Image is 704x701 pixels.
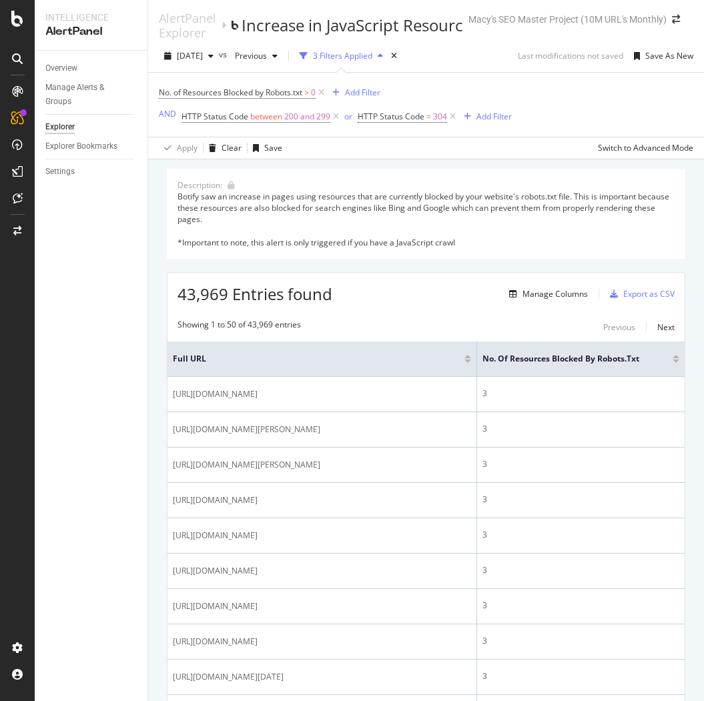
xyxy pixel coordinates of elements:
[178,319,301,335] div: Showing 1 to 50 of 43,969 entries
[173,494,258,507] span: [URL][DOMAIN_NAME]
[313,50,372,61] div: 3 Filters Applied
[482,353,653,365] span: No. of Resources Blocked by Robots.txt
[45,61,138,75] a: Overview
[159,87,302,98] span: No. of Resources Blocked by Robots.txt
[482,494,680,506] div: 3
[672,15,680,24] div: arrow-right-arrow-left
[603,321,635,333] div: Previous
[659,656,691,688] iframe: Intercom live chat
[173,423,320,436] span: [URL][DOMAIN_NAME][PERSON_NAME]
[482,458,680,470] div: 3
[173,388,258,401] span: [URL][DOMAIN_NAME]
[45,139,138,153] a: Explorer Bookmarks
[159,108,176,119] div: AND
[219,49,230,60] span: vs
[173,635,258,648] span: [URL][DOMAIN_NAME]
[629,45,693,67] button: Save As New
[45,120,75,134] div: Explorer
[230,50,267,61] span: Previous
[204,137,242,159] button: Clear
[173,564,258,578] span: [URL][DOMAIN_NAME]
[178,179,222,191] div: Description:
[598,142,693,153] div: Switch to Advanced Mode
[178,283,332,305] span: 43,969 Entries found
[159,45,219,67] button: [DATE]
[504,286,588,302] button: Manage Columns
[45,11,137,24] div: Intelligence
[603,319,635,335] button: Previous
[468,13,667,26] div: Macy's SEO Master Project (10M URL's Monthly)
[482,600,680,612] div: 3
[426,111,431,122] span: =
[345,87,380,98] div: Add Filter
[173,458,320,472] span: [URL][DOMAIN_NAME][PERSON_NAME]
[45,81,138,109] a: Manage Alerts & Groups
[482,635,680,647] div: 3
[159,11,216,40] a: AlertPanel Explorer
[657,319,675,335] button: Next
[311,83,316,102] span: 0
[476,111,512,122] div: Add Filter
[645,50,693,61] div: Save As New
[657,321,675,333] div: Next
[518,50,623,61] div: Last modifications not saved
[159,137,198,159] button: Apply
[482,388,680,400] div: 3
[482,529,680,541] div: 3
[284,107,330,126] span: 200 and 299
[173,600,258,613] span: [URL][DOMAIN_NAME]
[344,111,352,122] div: or
[623,288,675,299] div: Export as CSV
[358,111,424,122] span: HTTP Status Code
[45,120,138,134] a: Explorer
[433,107,447,126] span: 304
[177,50,203,61] span: 2025 Sep. 21st
[458,109,512,125] button: Add Filter
[45,139,117,153] div: Explorer Bookmarks
[177,142,198,153] div: Apply
[159,107,176,120] button: AND
[222,142,242,153] div: Clear
[482,670,680,682] div: 3
[605,283,675,305] button: Export as CSV
[45,165,138,179] a: Settings
[45,61,77,75] div: Overview
[178,191,675,248] div: Botify saw an increase in pages using resources that are currently blocked by your website's robo...
[248,137,282,159] button: Save
[593,137,693,159] button: Switch to Advanced Mode
[264,142,282,153] div: Save
[250,111,282,122] span: between
[482,423,680,435] div: 3
[304,87,309,98] span: >
[388,49,400,63] div: times
[327,85,380,101] button: Add Filter
[173,353,444,365] span: Full URL
[482,564,680,576] div: 3
[242,14,667,37] div: Increase in JavaScript Resources blocked by robots.txt file
[45,165,75,179] div: Settings
[294,45,388,67] button: 3 Filters Applied
[45,24,137,39] div: AlertPanel
[522,288,588,299] div: Manage Columns
[173,529,258,542] span: [URL][DOMAIN_NAME]
[45,81,125,109] div: Manage Alerts & Groups
[344,110,352,123] button: or
[230,45,283,67] button: Previous
[173,670,284,684] span: [URL][DOMAIN_NAME][DATE]
[182,111,248,122] span: HTTP Status Code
